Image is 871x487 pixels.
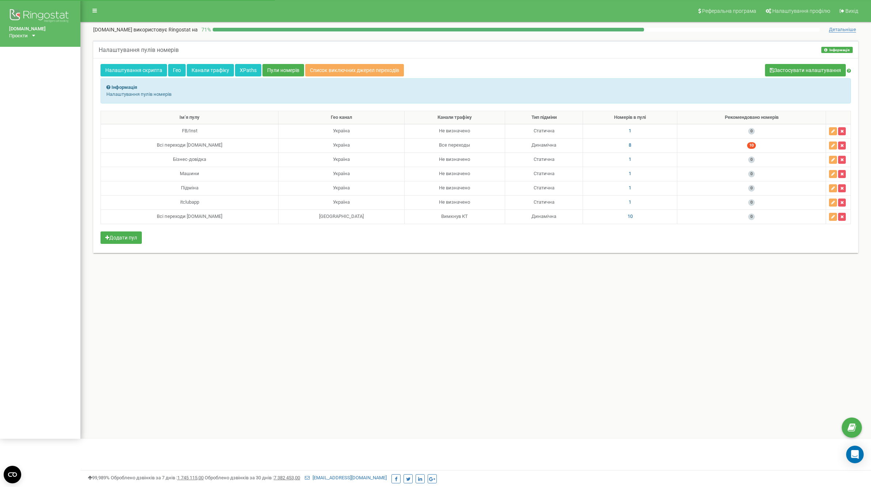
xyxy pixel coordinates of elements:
span: 1 [629,156,631,162]
td: Статична [505,124,583,138]
div: Машини [104,170,275,177]
td: Не визначено [404,195,505,209]
p: 71 % [198,26,213,33]
td: Україна [279,138,405,152]
span: 1 [629,185,631,190]
span: 0 [748,171,755,177]
th: Ім‘я пулу [101,111,279,124]
button: Застосувати налаштування [765,64,846,76]
td: Динамічна [505,138,583,152]
div: itclubapp [104,199,275,206]
th: Рекомендовано номерів [677,111,826,124]
span: Детальніше [829,27,856,33]
div: Всі переходи [DOMAIN_NAME] [104,213,275,220]
button: Open CMP widget [4,466,21,483]
button: Додати пул [101,231,142,244]
td: Статична [505,167,583,181]
span: 1 [629,171,631,176]
td: Україна [279,124,405,138]
a: Пули номерів [262,64,304,76]
div: Open Intercom Messenger [846,446,864,463]
td: Статична [505,195,583,209]
td: Статична [505,152,583,167]
span: Вихід [845,8,858,14]
span: Налаштування профілю [772,8,830,14]
span: 8 [629,142,631,148]
div: FB/Inst [104,128,275,135]
h5: Налаштування пулів номерів [99,47,179,53]
td: Все переходы [404,138,505,152]
span: 1 [629,128,631,133]
td: Україна [279,181,405,195]
th: Номерів в пулі [583,111,677,124]
span: 0 [748,185,755,192]
span: Реферальна програма [702,8,756,14]
th: Канали трафіку [404,111,505,124]
div: Підміна [104,185,275,192]
div: Всі переходи [DOMAIN_NAME] [104,142,275,149]
td: Не визначено [404,181,505,195]
td: Не визначено [404,167,505,181]
td: Не визначено [404,152,505,167]
div: Бізнес-довідка [104,156,275,163]
th: Гео канал [279,111,405,124]
th: Тип підміни [505,111,583,124]
td: Динамічна [505,209,583,224]
span: 10 [628,214,633,219]
strong: Інформація [111,84,137,90]
a: [DOMAIN_NAME] [9,26,71,33]
a: Канали трафіку [187,64,234,76]
td: Вимкнув КТ [404,209,505,224]
span: 10 [747,142,756,149]
a: Гео [168,64,186,76]
td: Україна [279,152,405,167]
td: Україна [279,195,405,209]
td: Не визначено [404,124,505,138]
td: Статична [505,181,583,195]
p: Налаштування пулів номерів [106,91,845,98]
a: XPaths [235,64,261,76]
span: 1 [629,199,631,205]
button: Інформація [821,47,853,53]
span: використовує Ringostat на [133,27,198,33]
span: 0 [748,128,755,135]
td: Україна [279,167,405,181]
span: 0 [748,156,755,163]
img: Ringostat logo [9,7,71,26]
td: [GEOGRAPHIC_DATA] [279,209,405,224]
span: 0 [748,199,755,206]
a: Список виключних джерел переходів [305,64,404,76]
a: Налаштування скрипта [101,64,167,76]
div: Проєкти [9,33,28,39]
p: [DOMAIN_NAME] [93,26,198,33]
span: 0 [748,214,755,220]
